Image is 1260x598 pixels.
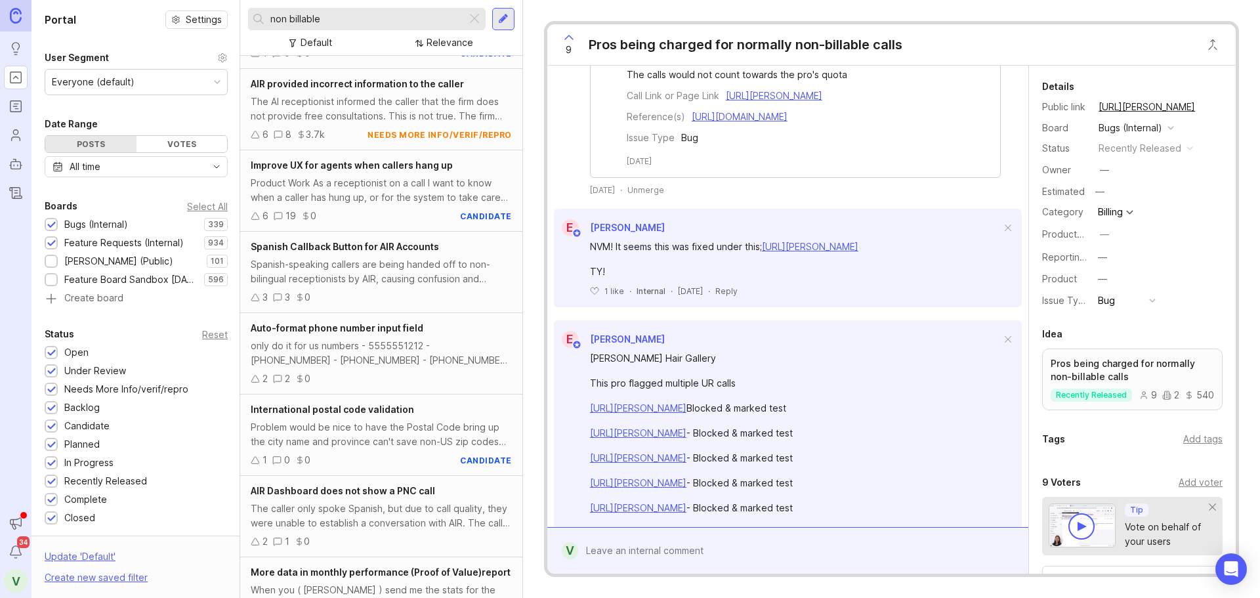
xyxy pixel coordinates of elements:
a: [URL][PERSON_NAME] [590,477,686,488]
a: [URL][PERSON_NAME] [590,427,686,438]
div: 1 [285,534,289,549]
div: Pros being charged for normally non-billable calls [589,35,902,54]
span: International postal code validation [251,404,414,415]
h1: Portal [45,12,76,28]
div: Vote on behalf of your users [1125,520,1209,549]
a: Autopilot [4,152,28,176]
span: [PERSON_NAME] [590,333,665,345]
time: [DATE] [590,184,615,196]
div: 0 [304,290,310,305]
div: Tags [1042,431,1065,447]
div: Board [1042,121,1088,135]
p: recently released [1056,390,1127,400]
a: [URL][PERSON_NAME] [590,452,686,463]
div: TY! [590,265,1001,279]
div: 0 [310,209,316,223]
div: needs more info/verif/repro [367,129,512,140]
div: Votes [136,136,228,152]
div: Estimated [1042,187,1085,196]
div: 6 [262,127,268,142]
button: Announcements [4,511,28,535]
div: Add tags [1183,432,1223,446]
span: [PERSON_NAME] [590,222,665,233]
div: - Blocked & marked test [590,451,1001,465]
div: Recently Released [64,474,147,488]
div: - Blocked & marked test [590,501,1001,515]
div: Closed [64,511,95,525]
div: Candidate [64,419,110,433]
a: E[PERSON_NAME] [554,219,665,236]
div: Feature Board Sandbox [DATE] [64,272,198,287]
img: Canny Home [10,8,22,23]
div: Boards [45,198,77,214]
div: Status [1042,141,1088,156]
div: Issue Type [627,131,675,145]
a: Portal [4,66,28,89]
div: Default [301,35,332,50]
div: Date Range [45,116,98,132]
div: Billing [1098,207,1123,217]
div: Unmerge [627,184,664,196]
a: Users [4,123,28,147]
div: The AI receptionist informed the caller that the firm does not provide free consultations. This i... [251,95,512,123]
label: Reporting Team [1042,251,1112,263]
p: 934 [208,238,224,248]
div: 540 [1185,391,1214,400]
div: Relevance [427,35,473,50]
div: Idea [1042,326,1062,342]
div: User Segment [45,50,109,66]
img: member badge [572,340,581,350]
div: 2 [285,372,290,386]
div: Call Link or Page Link [627,89,719,103]
button: Notifications [4,540,28,564]
p: 596 [208,274,224,285]
div: Reply [715,286,738,297]
div: 9 Voters [1042,475,1081,490]
a: Pros being charged for normally non-billable callsrecently released92540 [1042,349,1223,410]
a: Auto-format phone number input fieldonly do it for us numbers - 5555551212 - [PHONE_NUMBER] - [PH... [240,313,522,395]
input: Search... [270,12,461,26]
a: Spanish Callback Button for AIR AccountsSpanish-speaking callers are being handed off to non-bili... [240,232,522,313]
div: recently released [1099,141,1181,156]
div: 19 [285,209,296,223]
div: Blocked & marked test [590,401,1001,416]
span: AIR Dashboard does not show a PNC call [251,485,435,496]
div: — [1091,183,1108,200]
div: 0 [284,453,290,467]
div: candidate [460,211,512,222]
div: 0 [304,534,310,549]
div: Posts [45,136,136,152]
div: · [620,184,622,196]
span: 9 [566,43,572,57]
img: video-thumbnail-vote-d41b83416815613422e2ca741bf692cc.jpg [1049,503,1116,547]
label: Product [1042,273,1077,284]
a: [URL][PERSON_NAME] [762,241,858,252]
div: — [1098,272,1107,286]
span: Improve UX for agents when callers hang up [251,160,453,171]
label: Issue Type [1042,295,1090,306]
a: AIR provided incorrect information to the callerThe AI receptionist informed the caller that the ... [240,69,522,150]
div: 6 [262,209,268,223]
div: — [1098,250,1107,265]
div: E [562,331,579,348]
a: Ideas [4,37,28,60]
div: Reference(s) [627,110,685,124]
div: Spanish-speaking callers are being handed off to non-bilingual receptionists by AIR, causing conf... [251,257,512,286]
div: Category [1042,205,1088,219]
div: Complete [64,492,107,507]
div: 8 [285,127,291,142]
div: 2 [262,372,268,386]
div: Add voter [1179,475,1223,490]
div: Product Work As a receptionist on a call I want to know when a caller has hung up, or for the sys... [251,176,512,205]
div: · [671,286,673,297]
a: [URL][DOMAIN_NAME] [692,111,787,122]
p: Tip [1130,505,1143,515]
div: - Blocked & marked test [590,476,1001,490]
div: Details [1042,79,1074,95]
div: · [629,286,631,297]
div: Bug [1098,293,1115,308]
a: Improve UX for agents when callers hang upProduct Work As a receptionist on a call I want to know... [240,150,522,232]
button: ProductboardID [1096,226,1113,243]
div: 2 [1162,391,1179,400]
button: Settings [165,11,228,29]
